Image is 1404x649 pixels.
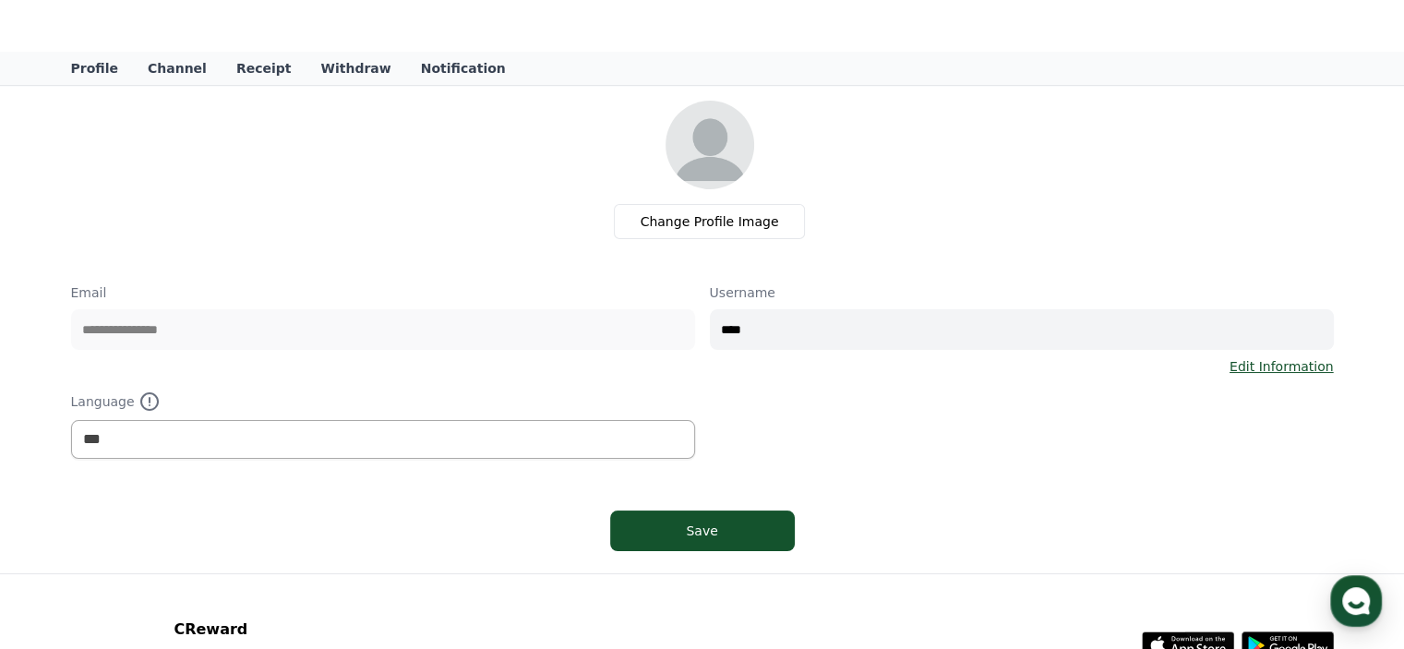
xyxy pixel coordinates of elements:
[56,52,133,85] a: Profile
[174,619,483,641] p: CReward
[710,283,1334,302] p: Username
[666,101,754,189] img: profile_image
[222,52,306,85] a: Receipt
[647,522,758,540] div: Save
[610,511,795,551] button: Save
[614,204,806,239] label: Change Profile Image
[71,391,695,413] p: Language
[133,52,222,85] a: Channel
[71,11,210,41] a: CReward
[122,496,238,542] a: Messages
[47,523,79,538] span: Home
[273,523,318,538] span: Settings
[71,283,695,302] p: Email
[306,52,405,85] a: Withdraw
[6,496,122,542] a: Home
[238,496,354,542] a: Settings
[101,11,210,41] span: CReward
[406,52,521,85] a: Notification
[153,524,208,539] span: Messages
[1230,357,1334,376] a: Edit Information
